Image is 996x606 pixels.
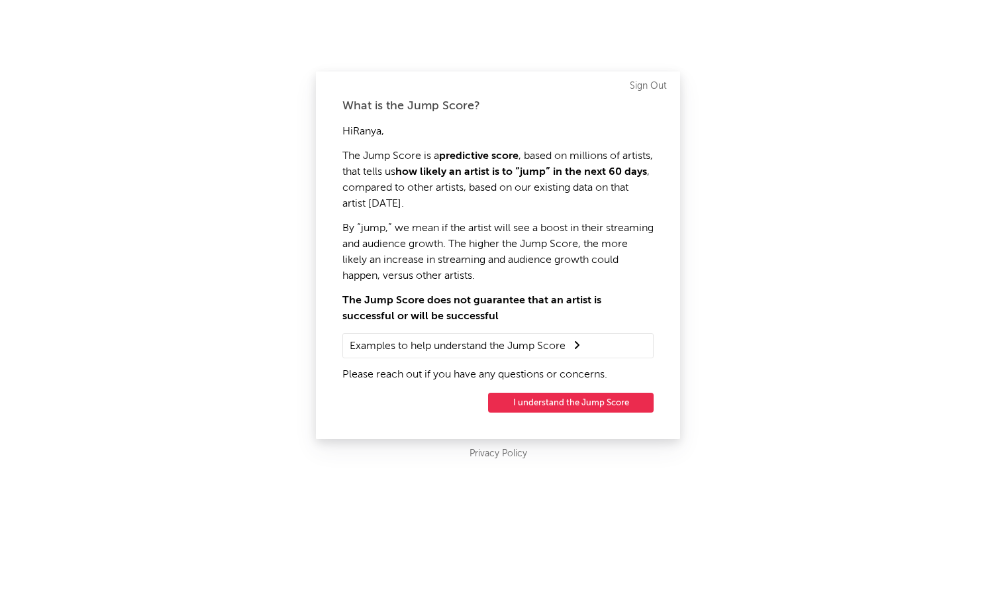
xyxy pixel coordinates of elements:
a: Privacy Policy [470,446,527,462]
p: By “jump,” we mean if the artist will see a boost in their streaming and audience growth. The hig... [342,221,654,284]
button: I understand the Jump Score [488,393,654,413]
p: Please reach out if you have any questions or concerns. [342,367,654,383]
strong: The Jump Score does not guarantee that an artist is successful or will be successful [342,295,601,322]
strong: how likely an artist is to “jump” in the next 60 days [395,167,647,177]
p: The Jump Score is a , based on millions of artists, that tells us , compared to other artists, ba... [342,148,654,212]
p: Hi Ranya , [342,124,654,140]
a: Sign Out [630,78,667,94]
div: What is the Jump Score? [342,98,654,114]
strong: predictive score [439,151,519,162]
summary: Examples to help understand the Jump Score [350,337,646,354]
